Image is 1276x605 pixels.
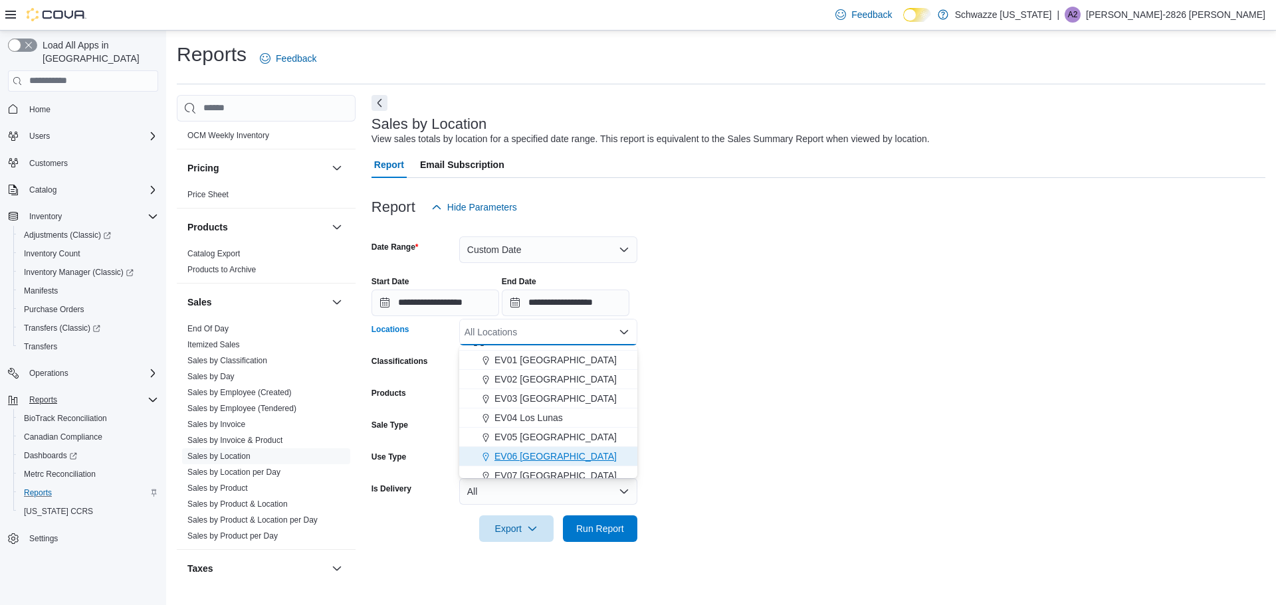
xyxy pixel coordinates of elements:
span: Reports [24,487,52,498]
span: BioTrack Reconciliation [19,410,158,426]
button: EV07 [GEOGRAPHIC_DATA] [459,466,637,485]
a: OCM Weekly Inventory [187,131,269,140]
h1: Reports [177,41,247,68]
span: Sales by Invoice & Product [187,435,282,446]
button: Users [24,128,55,144]
div: Angelica-2826 Carabajal [1065,7,1081,23]
span: Dashboards [24,450,77,461]
div: OCM [177,128,356,149]
button: Canadian Compliance [13,428,163,446]
a: Sales by Classification [187,356,267,365]
img: Cova [27,8,86,21]
span: Manifests [24,286,58,296]
button: Next [372,95,387,111]
span: End Of Day [187,323,229,334]
a: Transfers [19,339,62,355]
span: EV03 [GEOGRAPHIC_DATA] [494,392,617,405]
a: [US_STATE] CCRS [19,503,98,519]
a: Sales by Employee (Created) [187,388,292,397]
a: Canadian Compliance [19,429,108,445]
button: Sales [329,294,345,310]
input: Press the down key to open a popover containing a calendar. [372,290,499,316]
h3: Sales by Location [372,116,487,132]
button: Operations [24,365,74,381]
span: Adjustments (Classic) [24,230,111,240]
span: Catalog Export [187,248,240,259]
label: Date Range [372,242,419,252]
span: Export [487,515,546,542]
button: EV04 Los Lunas [459,408,637,428]
button: EV06 [GEOGRAPHIC_DATA] [459,447,637,466]
span: Operations [24,365,158,381]
a: Catalog Export [187,249,240,258]
span: Purchase Orders [19,302,158,317]
span: Settings [24,530,158,547]
a: End Of Day [187,324,229,333]
button: Export [479,515,554,542]
span: Users [24,128,158,144]
a: Sales by Product & Location per Day [187,515,318,525]
span: Catalog [29,185,56,195]
a: Products to Archive [187,265,256,274]
span: Sales by Invoice [187,419,245,430]
span: [US_STATE] CCRS [24,506,93,517]
span: Transfers (Classic) [24,323,100,333]
a: Sales by Invoice & Product [187,436,282,445]
span: Manifests [19,283,158,299]
a: Sales by Product [187,483,248,493]
button: Products [329,219,345,235]
span: Inventory Manager (Classic) [24,267,134,278]
h3: Products [187,220,228,234]
button: Metrc Reconciliation [13,465,163,483]
button: Purchase Orders [13,300,163,319]
span: Inventory Manager (Classic) [19,264,158,280]
span: Users [29,131,50,141]
button: Reports [3,390,163,409]
span: Feedback [276,52,316,65]
button: Manifests [13,282,163,300]
a: Sales by Employee (Tendered) [187,404,296,413]
h3: Sales [187,296,212,309]
span: Inventory [24,209,158,224]
span: Canadian Compliance [19,429,158,445]
span: Adjustments (Classic) [19,227,158,243]
a: Transfers (Classic) [13,319,163,337]
span: Everest Cannabis [488,334,562,347]
button: All [459,478,637,505]
span: Operations [29,368,68,379]
span: Sales by Product & Location [187,499,288,509]
a: Inventory Manager (Classic) [19,264,139,280]
span: Itemized Sales [187,339,240,350]
span: Home [24,101,158,118]
div: Sales [177,321,356,549]
span: Report [374,151,404,178]
label: Use Type [372,452,406,462]
button: Reports [24,392,62,408]
span: Products to Archive [187,264,256,275]
span: Transfers (Classic) [19,320,158,336]
span: Catalog [24,182,158,198]
span: EV01 [GEOGRAPHIC_DATA] [494,353,617,367]
span: Sales by Product & Location per Day [187,515,318,525]
span: Metrc Reconciliation [24,469,96,479]
a: Inventory Manager (Classic) [13,263,163,282]
span: EV07 [GEOGRAPHIC_DATA] [494,469,617,482]
span: Sales by Day [187,371,235,382]
a: Reports [19,485,57,501]
button: Taxes [329,561,345,576]
span: Sales by Employee (Tendered) [187,403,296,414]
a: Dashboards [13,446,163,465]
span: Feedback [851,8,892,21]
label: Products [372,388,406,398]
button: Pricing [329,160,345,176]
a: Feedback [255,45,322,72]
label: End Date [502,276,536,287]
p: | [1057,7,1059,23]
span: Customers [24,155,158,171]
p: [PERSON_NAME]-2826 [PERSON_NAME] [1086,7,1265,23]
button: Products [187,220,326,234]
a: Price Sheet [187,190,229,199]
a: Purchase Orders [19,302,90,317]
span: Dashboards [19,448,158,464]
